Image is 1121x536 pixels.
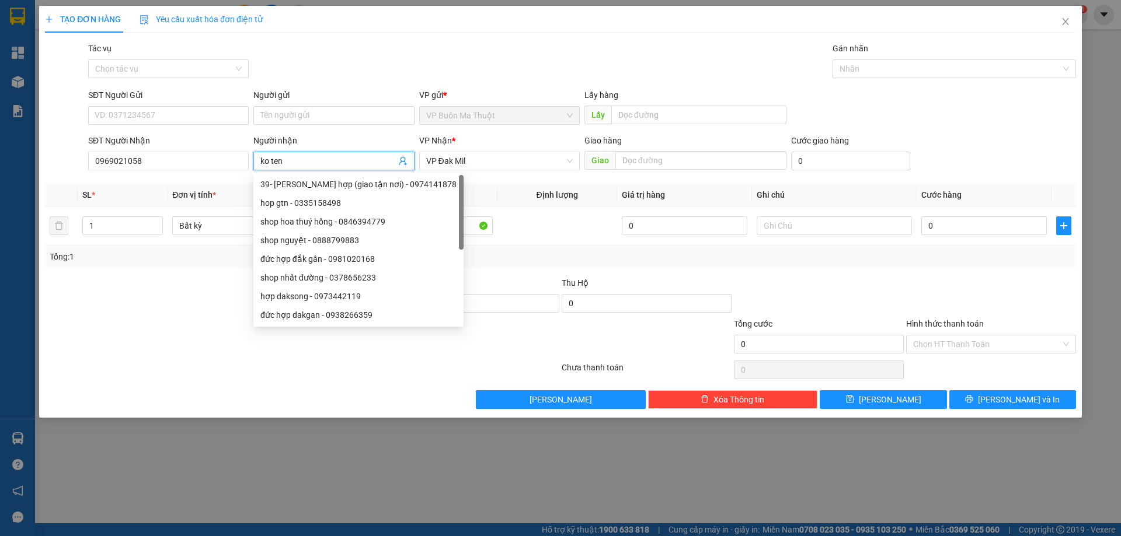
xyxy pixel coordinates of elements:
span: user-add [398,156,408,166]
span: TẠO ĐƠN HÀNG [45,15,121,24]
button: printer[PERSON_NAME] và In [949,390,1076,409]
b: Dốc dầu, Đức Hạnh, Đắk Mil [81,64,139,86]
div: hop gtn - 0335158498 [260,197,457,209]
div: Tổng: 1 [50,250,433,263]
span: [PERSON_NAME] và In [978,393,1060,406]
button: save[PERSON_NAME] [820,390,946,409]
div: SĐT Người Nhận [88,134,249,147]
span: Thu Hộ [562,278,589,288]
div: hop gtn - 0335158498 [253,194,464,212]
label: Cước giao hàng [791,136,849,145]
button: [PERSON_NAME] [476,390,646,409]
span: Lấy hàng [584,90,618,100]
div: hợp daksong - 0973442119 [260,290,457,303]
div: 39- đõ xuân hợp (giao tận nơi) - 0974141878 [253,175,464,194]
div: SĐT Người Gửi [88,89,249,101]
span: Bất kỳ [179,217,321,234]
span: delete [701,395,709,404]
div: shop nguyệt - 0888799883 [260,234,457,247]
th: Ghi chú [752,184,917,206]
div: đức hợp dakgan - 0938266359 [260,309,457,321]
span: Tổng cước [734,319,772,328]
div: shop nhất đường - 0378656233 [253,268,464,287]
span: VP Buôn Ma Thuột [426,107,573,124]
button: Close [1049,6,1082,38]
label: Tác vụ [88,44,112,53]
span: printer [965,395,973,404]
input: Ghi chú đơn hàng [389,294,559,313]
b: 04 Phạm Hồng Thái, [GEOGRAPHIC_DATA] [6,77,78,125]
input: Dọc đường [611,106,786,124]
img: icon [140,15,149,24]
div: hợp daksong - 0973442119 [253,287,464,306]
div: đức hợp đắk gân - 0981020168 [260,253,457,265]
span: VP Nhận [419,136,452,145]
span: Giá trị hàng [622,190,665,199]
span: save [846,395,854,404]
input: Cước giao hàng [791,152,910,170]
span: Giao [584,151,615,170]
span: SL [82,190,92,199]
label: Hình thức thanh toán [906,319,984,328]
span: Lấy [584,106,611,124]
span: Yêu cầu xuất hóa đơn điện tử [140,15,263,24]
span: Cước hàng [921,190,962,199]
label: Gán nhãn [833,44,868,53]
div: 39- [PERSON_NAME] hợp (giao tận nơi) - 0974141878 [260,178,457,191]
div: shop hoa thuý hồng - 0846394779 [260,215,457,228]
div: Người gửi [253,89,414,101]
span: plus [45,15,53,23]
input: Dọc đường [615,151,786,170]
img: logo.jpg [6,6,47,47]
span: environment [6,78,14,86]
div: VP gửi [419,89,580,101]
div: shop nguyệt - 0888799883 [253,231,464,250]
div: đức hợp đắk gân - 0981020168 [253,250,464,268]
div: Chưa thanh toán [560,361,733,381]
div: đức hợp dakgan - 0938266359 [253,306,464,324]
span: Xóa Thông tin [713,393,764,406]
input: 0 [622,216,747,235]
div: shop hoa thuý hồng - 0846394779 [253,212,464,231]
li: [PERSON_NAME] [6,6,169,28]
input: Ghi Chú [757,216,912,235]
button: plus [1056,216,1071,235]
span: [PERSON_NAME] [530,393,592,406]
li: VP VP Đak Mil [81,50,155,62]
span: Đơn vị tính [172,190,216,199]
li: VP VP Buôn Ma Thuột [6,50,81,75]
span: Định lượng [537,190,578,199]
span: VP Đak Mil [426,152,573,170]
span: close [1061,17,1070,26]
div: shop nhất đường - 0378656233 [260,271,457,284]
span: plus [1057,221,1071,230]
button: delete [50,216,68,235]
div: Người nhận [253,134,414,147]
span: environment [81,65,89,73]
button: deleteXóa Thông tin [648,390,818,409]
span: Giao hàng [584,136,622,145]
span: [PERSON_NAME] [859,393,921,406]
